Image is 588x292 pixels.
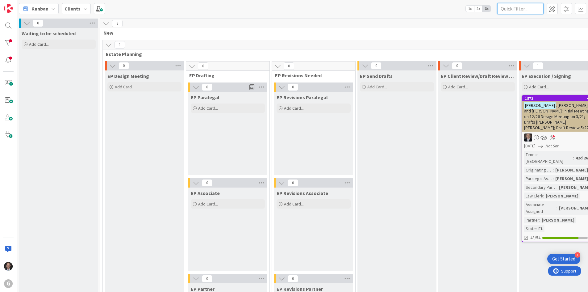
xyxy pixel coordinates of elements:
[360,73,393,79] span: EP Send Drafts
[524,225,536,232] div: State
[533,62,543,70] span: 1
[524,102,556,109] mark: [PERSON_NAME]
[288,275,298,282] span: 0
[107,73,149,79] span: EP Design Meeting
[198,62,208,70] span: 0
[524,201,557,215] div: Associate Assigned
[557,184,557,191] span: :
[545,143,559,149] i: Not Set
[575,252,580,258] div: 1
[529,84,549,90] span: Add Card...
[119,62,129,70] span: 0
[115,84,135,90] span: Add Card...
[275,72,348,78] span: EP Revisions Needed
[497,3,544,14] input: Quick Filter...
[522,73,571,79] span: EP Execution / Signing
[524,217,539,223] div: Partner
[524,143,536,149] span: [DATE]
[547,254,580,264] div: Open Get Started checklist, remaining modules: 1
[540,217,576,223] div: [PERSON_NAME]
[524,133,532,142] img: BG
[202,83,212,91] span: 0
[441,73,515,79] span: EP Client Review/Draft Review Meeting
[277,286,323,292] span: EP Revisions Partner
[4,262,13,271] img: JT
[4,279,13,288] div: G
[65,6,81,12] b: Clients
[189,72,262,78] span: EP Drafting
[277,94,328,100] span: EP Revisions Paralegal
[191,286,215,292] span: EP Partner
[284,201,304,207] span: Add Card...
[288,179,298,187] span: 0
[31,5,48,12] span: Kanban
[115,41,125,49] span: 1
[33,19,43,27] span: 0
[13,1,28,8] span: Support
[4,4,13,13] img: Visit kanbanzone.com
[288,83,298,91] span: 0
[198,201,218,207] span: Add Card...
[557,205,557,211] span: :
[22,30,76,36] span: Waiting to be scheduled
[277,190,328,196] span: EP Revisions Associate
[544,193,580,199] div: [PERSON_NAME]
[553,167,554,173] span: :
[29,41,49,47] span: Add Card...
[202,275,212,282] span: 0
[202,179,212,187] span: 0
[191,190,220,196] span: EP Associate
[284,62,294,70] span: 0
[367,84,387,90] span: Add Card...
[371,62,382,70] span: 0
[537,225,544,232] div: FL
[552,256,575,262] div: Get Started
[284,105,304,111] span: Add Card...
[536,225,537,232] span: :
[524,184,557,191] div: Secondary Paralegal
[448,84,468,90] span: Add Card...
[524,193,543,199] div: Law Clerk
[191,94,219,100] span: EP Paralegal
[466,6,474,12] span: 1x
[524,167,553,173] div: Originating Attorney
[524,175,553,182] div: Paralegal Assigned
[198,105,218,111] span: Add Card...
[530,235,540,241] span: 43/54
[482,6,491,12] span: 3x
[112,20,123,27] span: 2
[452,62,462,70] span: 0
[524,151,573,165] div: Time in [GEOGRAPHIC_DATA]
[474,6,482,12] span: 2x
[553,175,554,182] span: :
